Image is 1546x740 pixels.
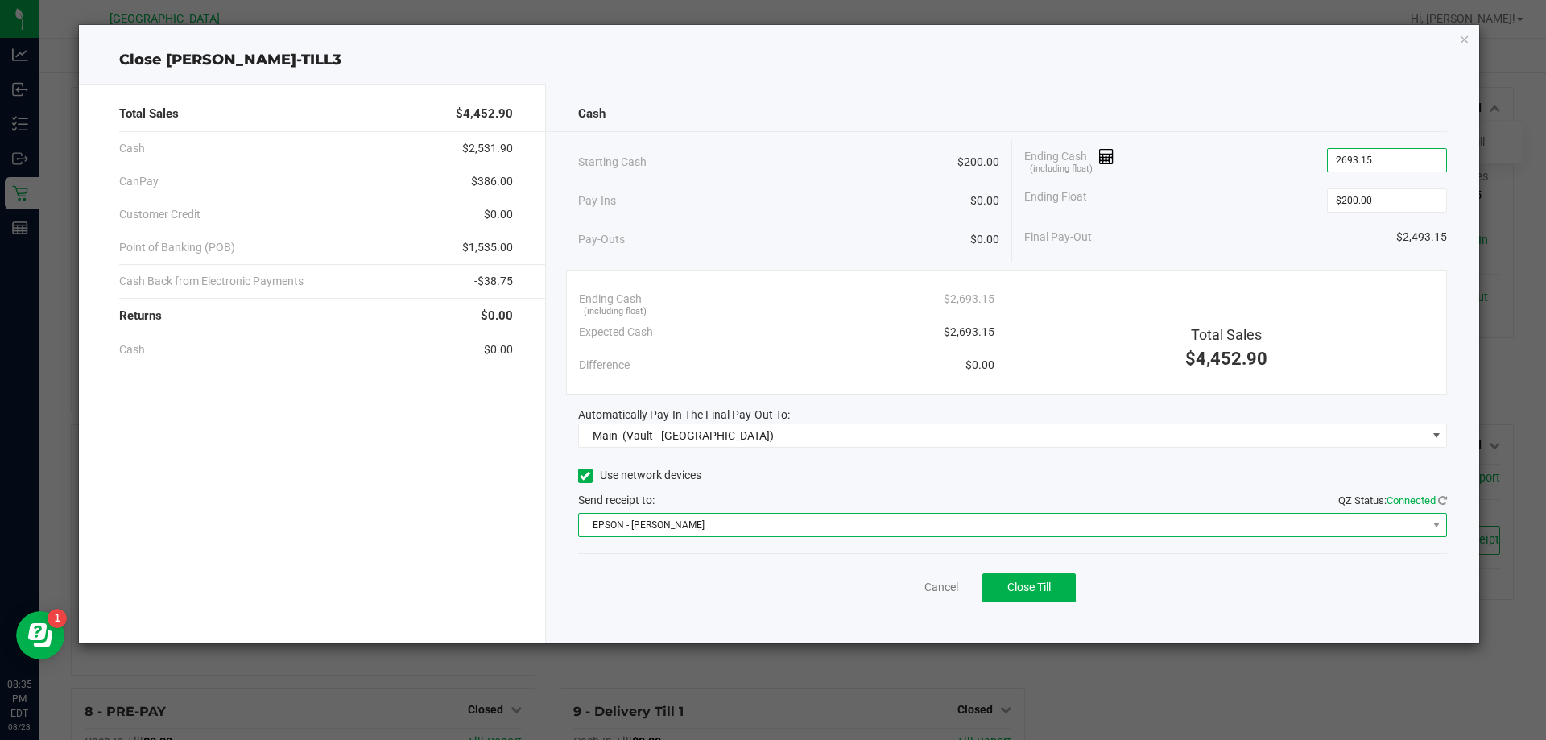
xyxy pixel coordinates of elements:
[1024,229,1092,246] span: Final Pay-Out
[970,231,999,248] span: $0.00
[79,49,1480,71] div: Close [PERSON_NAME]-TILL3
[579,324,653,341] span: Expected Cash
[944,324,994,341] span: $2,693.15
[578,192,616,209] span: Pay-Ins
[119,299,513,333] div: Returns
[593,429,618,442] span: Main
[970,192,999,209] span: $0.00
[1191,326,1262,343] span: Total Sales
[119,239,235,256] span: Point of Banking (POB)
[462,140,513,157] span: $2,531.90
[578,408,790,421] span: Automatically Pay-In The Final Pay-Out To:
[1185,349,1267,369] span: $4,452.90
[481,307,513,325] span: $0.00
[1007,581,1051,593] span: Close Till
[474,273,513,290] span: -$38.75
[119,206,200,223] span: Customer Credit
[1030,163,1093,176] span: (including float)
[982,573,1076,602] button: Close Till
[1024,188,1087,213] span: Ending Float
[1024,148,1114,172] span: Ending Cash
[579,357,630,374] span: Difference
[578,105,606,123] span: Cash
[957,154,999,171] span: $200.00
[456,105,513,123] span: $4,452.90
[48,609,67,628] iframe: Resource center unread badge
[484,341,513,358] span: $0.00
[1387,494,1436,506] span: Connected
[579,291,642,308] span: Ending Cash
[462,239,513,256] span: $1,535.00
[119,173,159,190] span: CanPay
[471,173,513,190] span: $386.00
[1338,494,1447,506] span: QZ Status:
[119,341,145,358] span: Cash
[584,305,647,319] span: (including float)
[119,273,304,290] span: Cash Back from Electronic Payments
[578,154,647,171] span: Starting Cash
[578,494,655,506] span: Send receipt to:
[944,291,994,308] span: $2,693.15
[119,105,179,123] span: Total Sales
[578,231,625,248] span: Pay-Outs
[1396,229,1447,246] span: $2,493.15
[924,579,958,596] a: Cancel
[578,467,701,484] label: Use network devices
[579,514,1427,536] span: EPSON - [PERSON_NAME]
[119,140,145,157] span: Cash
[16,611,64,659] iframe: Resource center
[622,429,774,442] span: (Vault - [GEOGRAPHIC_DATA])
[965,357,994,374] span: $0.00
[484,206,513,223] span: $0.00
